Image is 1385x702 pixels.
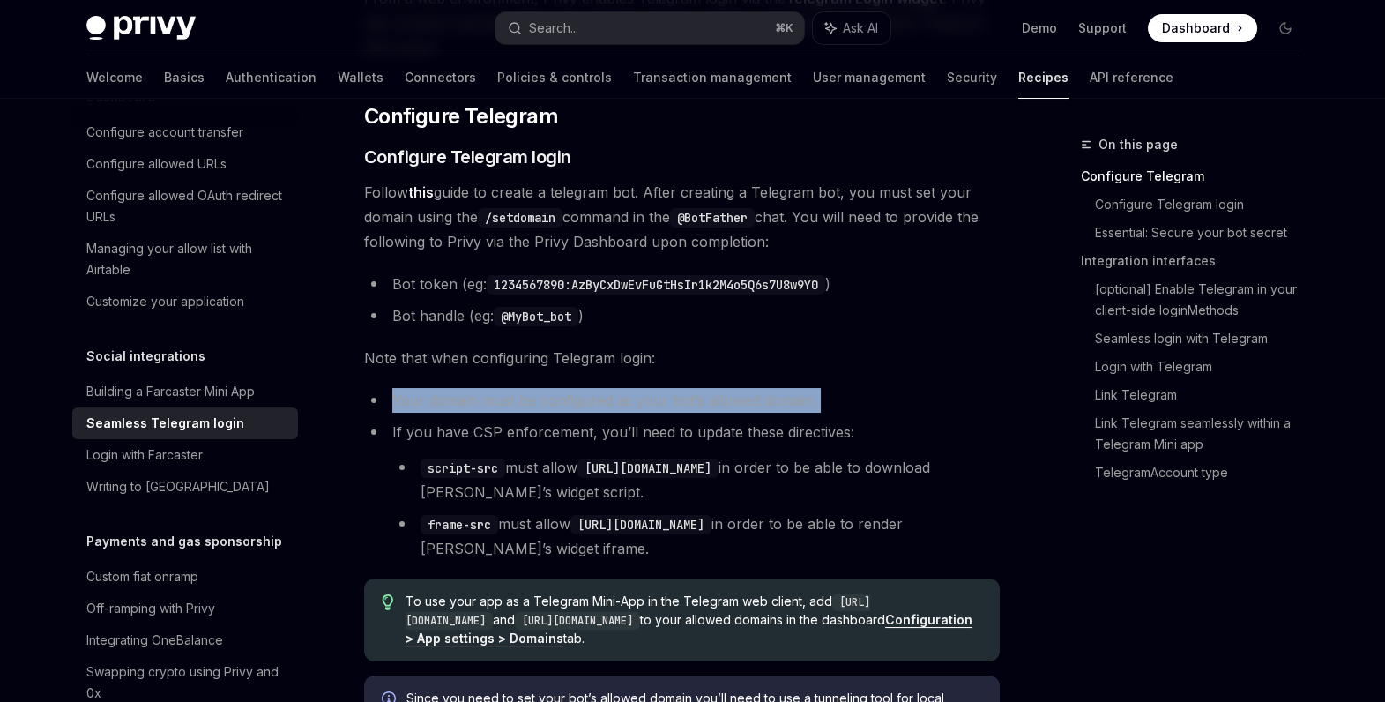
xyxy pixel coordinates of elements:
[1095,353,1314,381] a: Login with Telegram
[392,455,1000,504] li: must allow in order to be able to download [PERSON_NAME]’s widget script.
[1162,19,1230,37] span: Dashboard
[86,531,282,552] h5: Payments and gas sponsorship
[364,303,1000,328] li: Bot handle (eg: )
[72,439,298,471] a: Login with Farcaster
[775,21,793,35] span: ⌘ K
[495,12,804,44] button: Search...⌘K
[86,291,244,312] div: Customize your application
[1081,247,1314,275] a: Integration interfaces
[364,180,1000,254] span: Follow guide to create a telegram bot. After creating a Telegram bot, you must set your domain us...
[86,346,205,367] h5: Social integrations
[86,56,143,99] a: Welcome
[1095,409,1314,459] a: Link Telegram seamlessly within a Telegram Mini app
[86,16,196,41] img: dark logo
[392,512,1000,561] li: must allow in order to be able to render [PERSON_NAME]’s widget iframe.
[86,381,255,402] div: Building a Farcaster Mini App
[72,233,298,286] a: Managing your allow list with Airtable
[408,183,434,202] a: this
[338,56,383,99] a: Wallets
[226,56,316,99] a: Authentication
[633,56,792,99] a: Transaction management
[1095,219,1314,247] a: Essential: Secure your bot secret
[670,208,755,228] code: @BotFather
[86,444,203,466] div: Login with Farcaster
[364,388,1000,413] li: Your domain must be configured as your bot’s allowed domain.
[72,593,298,624] a: Off-ramping with Privy
[382,594,394,610] svg: Tip
[406,593,981,647] span: To use your app as a Telegram Mini-App in the Telegram web client, add and to your allowed domain...
[72,471,298,503] a: Writing to [GEOGRAPHIC_DATA]
[1022,19,1057,37] a: Demo
[86,630,223,651] div: Integrating OneBalance
[86,122,243,143] div: Configure account transfer
[72,624,298,656] a: Integrating OneBalance
[813,12,890,44] button: Ask AI
[364,102,558,131] span: Configure Telegram
[86,153,227,175] div: Configure allowed URLs
[947,56,997,99] a: Security
[494,307,578,326] code: @MyBot_bot
[1098,134,1178,155] span: On this page
[72,148,298,180] a: Configure allowed URLs
[1095,275,1314,325] a: [optional] Enable Telegram in your client-side loginMethods
[1078,19,1127,37] a: Support
[164,56,205,99] a: Basics
[72,561,298,593] a: Custom fiat onramp
[72,286,298,317] a: Customize your application
[406,594,870,630] code: [URL][DOMAIN_NAME]
[86,598,215,619] div: Off-ramping with Privy
[1271,14,1299,42] button: Toggle dark mode
[421,515,498,534] code: frame-src
[1095,459,1314,487] a: TelegramAccount type
[813,56,926,99] a: User management
[1081,162,1314,190] a: Configure Telegram
[478,208,562,228] code: /setdomain
[86,238,287,280] div: Managing your allow list with Airtable
[72,180,298,233] a: Configure allowed OAuth redirect URLs
[86,413,244,434] div: Seamless Telegram login
[86,185,287,228] div: Configure allowed OAuth redirect URLs
[1090,56,1173,99] a: API reference
[86,566,198,587] div: Custom fiat onramp
[1095,381,1314,409] a: Link Telegram
[86,476,270,497] div: Writing to [GEOGRAPHIC_DATA]
[487,275,825,295] code: 1234567890:AzByCxDwEvFuGtHsIr1k2M4o5Q6s7U8w9Y0
[364,346,1000,370] span: Note that when configuring Telegram login:
[570,515,711,534] code: [URL][DOMAIN_NAME]
[577,459,719,478] code: [URL][DOMAIN_NAME]
[497,56,612,99] a: Policies & controls
[843,19,878,37] span: Ask AI
[364,272,1000,296] li: Bot token (eg: )
[1095,190,1314,219] a: Configure Telegram login
[1018,56,1069,99] a: Recipes
[421,459,505,478] code: script-src
[364,420,1000,561] li: If you have CSP enforcement, you’ll need to update these directives:
[515,612,640,630] code: [URL][DOMAIN_NAME]
[364,145,571,169] span: Configure Telegram login
[529,18,578,39] div: Search...
[1148,14,1257,42] a: Dashboard
[72,407,298,439] a: Seamless Telegram login
[1095,325,1314,353] a: Seamless login with Telegram
[72,376,298,407] a: Building a Farcaster Mini App
[72,116,298,148] a: Configure account transfer
[405,56,476,99] a: Connectors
